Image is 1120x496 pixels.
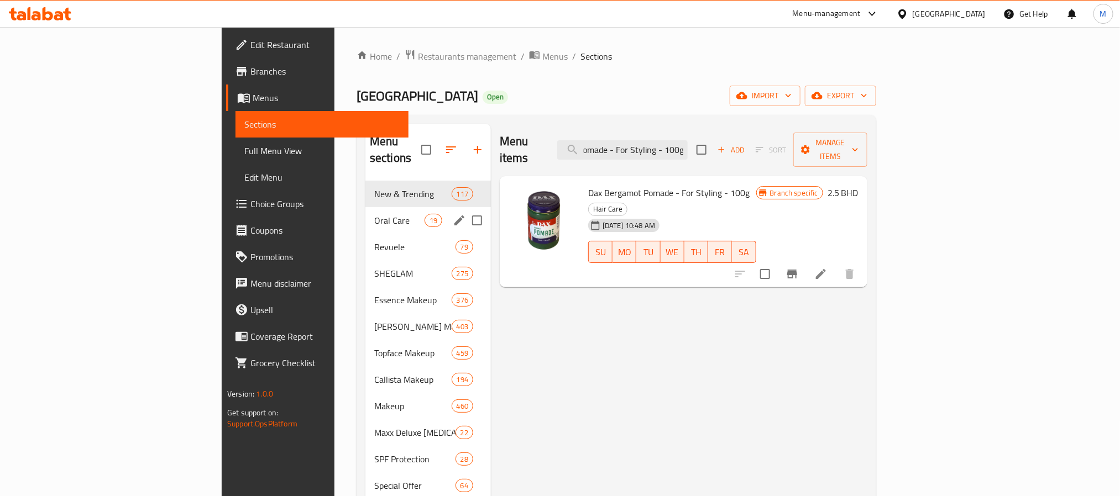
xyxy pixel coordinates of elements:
span: 459 [452,348,473,358]
span: Edit Restaurant [250,38,400,51]
a: Choice Groups [226,191,409,217]
span: SU [593,244,608,260]
span: M [1100,8,1107,20]
span: Select section first [749,141,793,159]
a: Branches [226,58,409,85]
div: Open [483,91,508,104]
span: Hair Care [589,203,627,215]
span: Coupons [250,224,400,237]
span: Add item [713,141,749,159]
button: FR [708,241,732,263]
button: SU [588,241,613,263]
a: Menus [529,49,568,64]
span: 22 [456,428,473,438]
div: Maxx Deluxe [MEDICAL_DATA] Free22 [365,419,491,446]
a: Edit Menu [235,164,409,191]
button: export [805,86,876,106]
a: Support.OpsPlatform [227,416,297,431]
span: Menus [253,91,400,104]
a: Promotions [226,244,409,270]
a: Grocery Checklist [226,350,409,376]
span: Topface Makeup [374,346,452,360]
div: New & Trending [374,187,452,200]
span: Upsell [250,303,400,316]
span: Select section [690,138,713,161]
div: items [452,187,473,200]
span: Oral Care [374,214,425,227]
span: SHEGLAM [374,267,452,280]
button: WE [661,241,684,263]
span: Edit Menu [244,171,400,184]
span: 1.0.0 [256,387,273,401]
span: FR [713,244,728,260]
span: MO [617,244,632,260]
span: export [814,89,867,103]
span: Version: [227,387,254,401]
span: Sections [244,118,400,131]
div: SHEGLAM275 [365,260,491,287]
div: Topface Makeup459 [365,340,491,366]
span: Promotions [250,250,400,263]
span: Manage items [802,136,859,163]
a: Sections [235,111,409,138]
span: TH [689,244,704,260]
span: Revuele [374,240,456,254]
div: items [452,293,473,307]
img: Dax Bergamot Pomade - For Styling - 100g [509,185,579,256]
span: Branches [250,65,400,78]
a: Edit Restaurant [226,31,409,58]
span: SPF Protection [374,452,456,466]
div: Callista Makeup194 [365,366,491,393]
span: WE [665,244,680,260]
span: Makeup [374,399,452,413]
span: 460 [452,401,473,411]
div: [PERSON_NAME] Makeup403 [365,313,491,340]
span: 64 [456,481,473,491]
span: Select to update [753,262,777,286]
span: Open [483,92,508,102]
span: import [739,89,792,103]
button: import [730,86,800,106]
span: Choice Groups [250,197,400,210]
a: Upsell [226,297,409,323]
button: Add [713,141,749,159]
span: Maxx Deluxe [MEDICAL_DATA] Free [374,426,456,439]
button: Branch-specific-item [779,261,805,287]
div: SPF Protection28 [365,446,491,472]
span: 194 [452,374,473,385]
div: [GEOGRAPHIC_DATA] [913,8,986,20]
span: 28 [456,454,473,465]
a: Menus [226,85,409,111]
span: Full Menu View [244,144,400,157]
span: 19 [425,215,442,226]
a: Coupons [226,217,409,244]
span: Sections [580,50,612,63]
span: Get support on: [227,405,278,420]
div: items [425,214,442,227]
button: SA [732,241,756,263]
input: search [557,140,688,160]
span: 79 [456,242,473,252]
nav: breadcrumb [357,49,876,64]
span: 403 [452,321,473,332]
span: Essence Makeup [374,293,452,307]
span: SA [736,244,751,260]
div: items [456,426,473,439]
span: Menu disclaimer [250,277,400,290]
span: [DATE] 10:48 AM [598,220,660,231]
a: Restaurants management [405,49,516,64]
li: / [572,50,576,63]
span: 275 [452,268,473,279]
a: Edit menu item [814,267,828,281]
span: Select all sections [415,138,438,161]
span: 376 [452,295,473,305]
div: Maxx Deluxe Ammonia Free [374,426,456,439]
span: TU [641,244,656,260]
div: items [452,267,473,280]
button: Manage items [793,133,867,167]
div: items [452,373,473,386]
span: Add [716,144,746,156]
span: Menus [542,50,568,63]
div: items [456,240,473,254]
